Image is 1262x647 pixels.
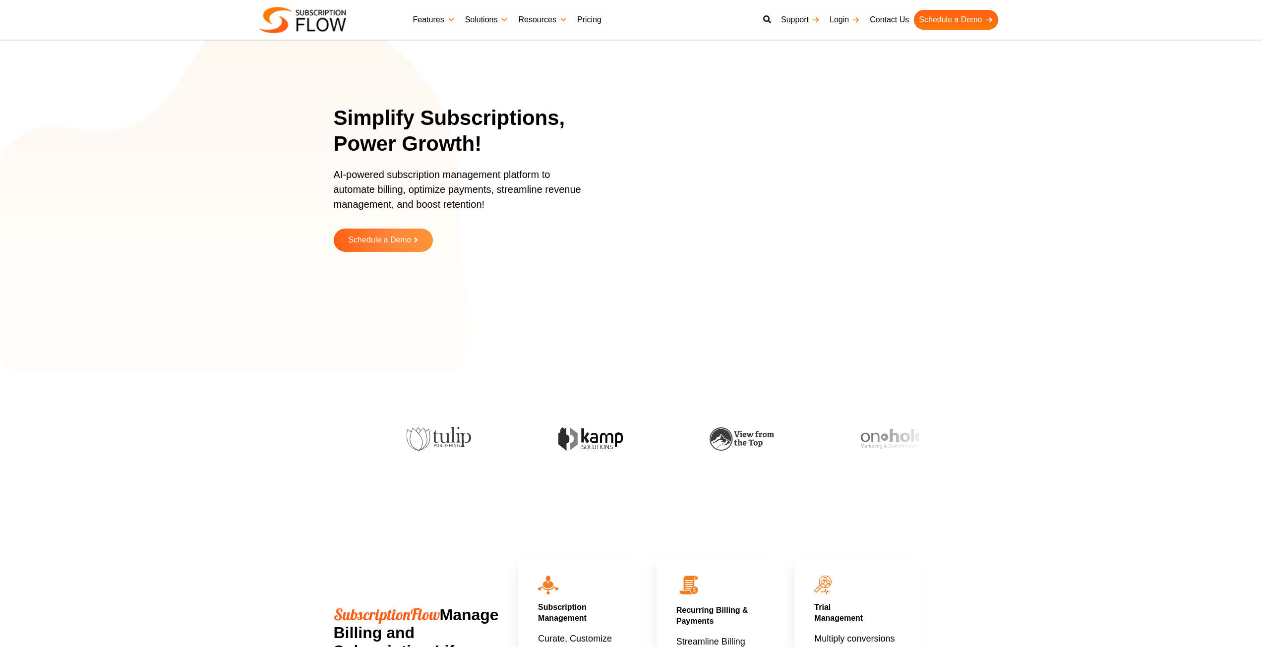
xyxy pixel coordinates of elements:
img: Subscriptionflow [259,7,346,33]
p: AI-powered subscription management platform to automate billing, optimize payments, streamline re... [334,167,592,222]
img: view-from-the-top [706,427,771,451]
a: Recurring Billing & Payments [676,606,748,625]
img: kamp-solution [555,427,619,451]
a: Schedule a Demo [914,10,998,30]
span: Schedule a Demo [348,236,411,244]
a: Pricing [572,10,606,30]
a: TrialManagement [814,603,863,622]
a: Subscription Management [538,603,587,622]
img: tulip-publishing [403,427,468,451]
a: Schedule a Demo [334,229,433,252]
a: Login [825,10,865,30]
span: SubscriptionFlow [334,604,440,624]
img: icon10 [538,576,558,594]
a: Features [408,10,460,30]
a: Resources [513,10,572,30]
img: icon11 [814,576,832,595]
a: Contact Us [865,10,914,30]
a: Support [776,10,825,30]
a: Solutions [460,10,514,30]
h1: Simplify Subscriptions, Power Growth! [334,105,604,157]
img: 02 [676,573,701,597]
